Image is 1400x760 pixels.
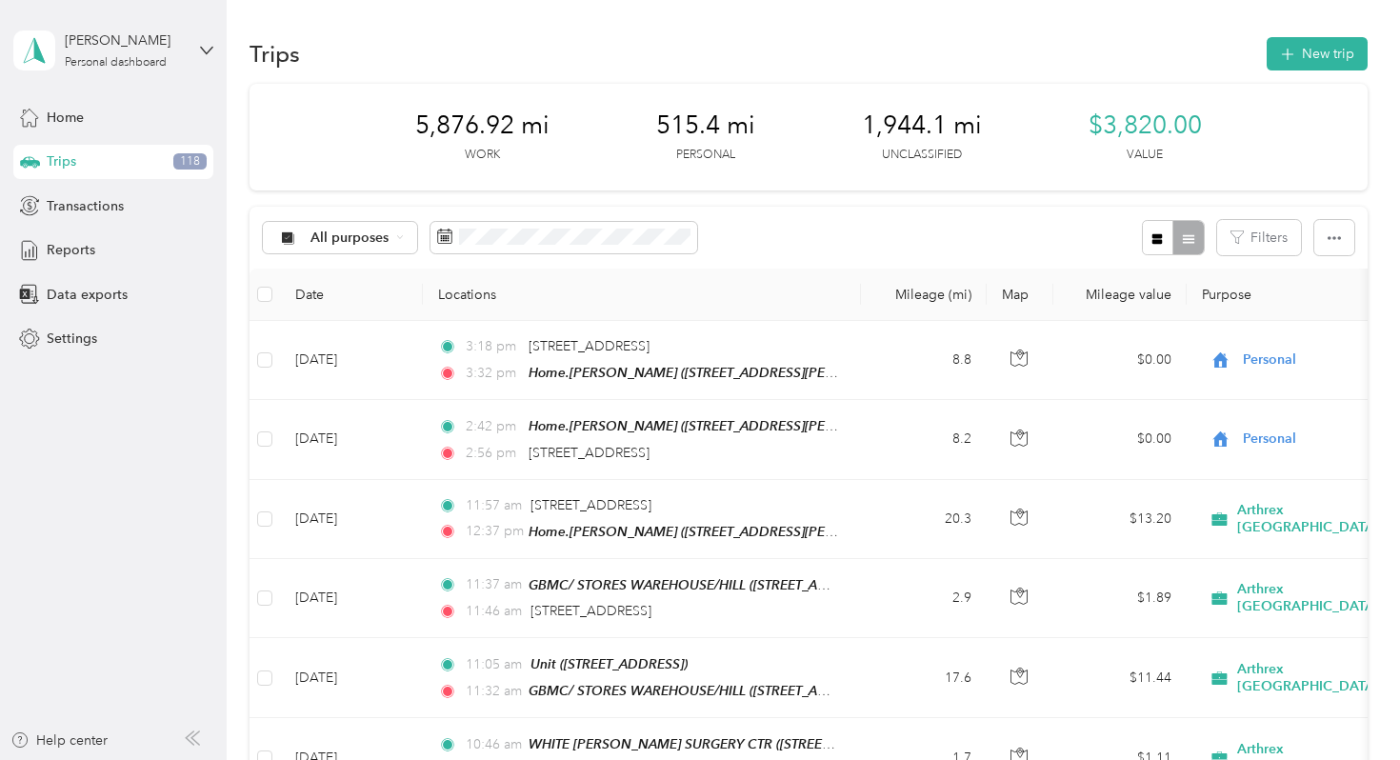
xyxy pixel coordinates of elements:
[1053,269,1187,321] th: Mileage value
[466,416,520,437] span: 2:42 pm
[173,153,207,170] span: 118
[1053,638,1187,718] td: $11.44
[466,681,520,702] span: 11:32 am
[1267,37,1368,70] button: New trip
[530,603,651,619] span: [STREET_ADDRESS]
[415,110,550,141] span: 5,876.92 mi
[861,559,987,638] td: 2.9
[465,147,500,164] p: Work
[1053,480,1187,559] td: $13.20
[47,329,97,349] span: Settings
[861,480,987,559] td: 20.3
[47,196,124,216] span: Transactions
[1217,220,1301,255] button: Filters
[861,400,987,479] td: 8.2
[466,601,522,622] span: 11:46 am
[529,365,916,381] span: Home.[PERSON_NAME] ([STREET_ADDRESS][PERSON_NAME])
[1053,559,1187,638] td: $1.89
[47,151,76,171] span: Trips
[1053,400,1187,479] td: $0.00
[466,654,522,675] span: 11:05 am
[280,559,423,638] td: [DATE]
[280,321,423,400] td: [DATE]
[47,285,128,305] span: Data exports
[47,108,84,128] span: Home
[529,445,650,461] span: [STREET_ADDRESS]
[280,400,423,479] td: [DATE]
[310,231,390,245] span: All purposes
[882,147,962,164] p: Unclassified
[466,495,522,516] span: 11:57 am
[529,683,1092,699] span: GBMC/ STORES WAREHOUSE/HILL ([STREET_ADDRESS][PERSON_NAME][PERSON_NAME])
[529,338,650,354] span: [STREET_ADDRESS]
[529,736,1011,752] span: WHITE [PERSON_NAME] SURGERY CTR ([STREET_ADDRESS][PERSON_NAME])
[466,734,520,755] span: 10:46 am
[466,363,520,384] span: 3:32 pm
[466,336,520,357] span: 3:18 pm
[280,480,423,559] td: [DATE]
[423,269,861,321] th: Locations
[1127,147,1163,164] p: Value
[530,656,688,671] span: Unit ([STREET_ADDRESS])
[10,730,108,750] button: Help center
[529,418,916,434] span: Home.[PERSON_NAME] ([STREET_ADDRESS][PERSON_NAME])
[466,521,520,542] span: 12:37 pm
[861,321,987,400] td: 8.8
[1293,653,1400,760] iframe: Everlance-gr Chat Button Frame
[676,147,735,164] p: Personal
[530,497,651,513] span: [STREET_ADDRESS]
[861,269,987,321] th: Mileage (mi)
[466,443,520,464] span: 2:56 pm
[47,240,95,260] span: Reports
[280,269,423,321] th: Date
[250,44,300,64] h1: Trips
[862,110,982,141] span: 1,944.1 mi
[1089,110,1202,141] span: $3,820.00
[466,574,520,595] span: 11:37 am
[1053,321,1187,400] td: $0.00
[529,577,1092,593] span: GBMC/ STORES WAREHOUSE/HILL ([STREET_ADDRESS][PERSON_NAME][PERSON_NAME])
[861,638,987,718] td: 17.6
[987,269,1053,321] th: Map
[656,110,755,141] span: 515.4 mi
[280,638,423,718] td: [DATE]
[65,57,167,69] div: Personal dashboard
[65,30,184,50] div: [PERSON_NAME]
[529,524,916,540] span: Home.[PERSON_NAME] ([STREET_ADDRESS][PERSON_NAME])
